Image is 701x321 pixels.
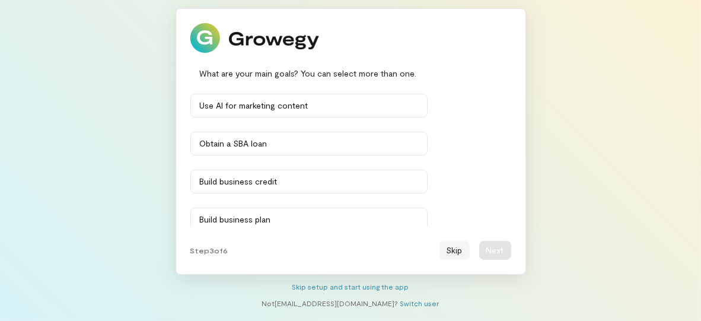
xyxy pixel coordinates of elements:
div: What are your main goals? You can select more than one. [190,67,511,80]
a: Switch user [400,299,439,307]
div: Use AI for marketing content [200,100,418,112]
a: Skip setup and start using the app [292,282,409,291]
button: Use AI for marketing content [190,94,428,117]
button: Next [479,241,511,260]
div: Obtain a SBA loan [200,138,418,150]
div: Build business credit [200,176,418,187]
span: Step 3 of 6 [190,246,228,255]
button: Build business credit [190,170,428,193]
div: Build business plan [200,214,418,225]
button: Skip [439,241,470,260]
span: Not [EMAIL_ADDRESS][DOMAIN_NAME] ? [262,299,399,307]
button: Build business plan [190,208,428,231]
button: Obtain a SBA loan [190,132,428,155]
img: Growegy logo [190,23,320,53]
